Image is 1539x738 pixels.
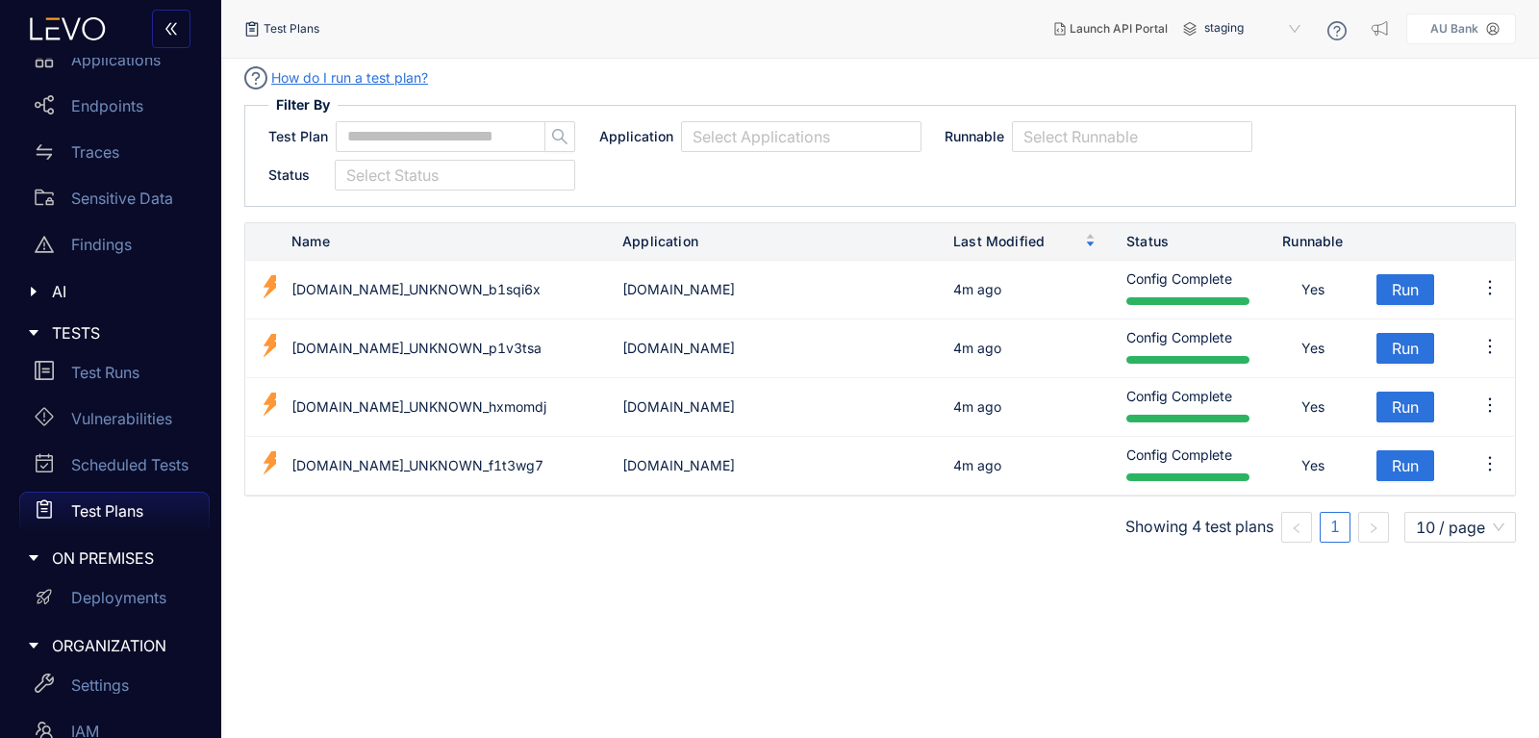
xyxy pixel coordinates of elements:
span: caret-right [27,551,40,565]
a: Findings [19,225,210,271]
td: [DOMAIN_NAME]_UNKNOWN_f1t3wg7 [276,437,607,496]
td: [DOMAIN_NAME]_UNKNOWN_hxmomdj [276,378,607,437]
button: Run [1376,392,1434,422]
span: search [545,128,574,145]
span: AI [52,283,194,300]
span: Test Plan [268,127,328,146]
a: Traces [19,133,210,179]
div: Config Complete [1126,327,1249,369]
span: ellipsis [1480,454,1500,473]
div: Config Complete [1126,268,1249,311]
p: Traces [71,143,119,161]
div: Config Complete [1126,445,1249,487]
a: How do I run a test plan? [271,67,428,89]
th: Application [607,223,938,261]
button: double-left [152,10,190,48]
td: [DOMAIN_NAME] [607,319,938,378]
a: Sensitive Data [19,179,210,225]
span: 10 / page [1416,513,1504,542]
a: Endpoints [19,87,210,133]
span: TESTS [52,324,194,342]
button: left [1281,512,1312,543]
div: Test Plans [244,21,319,37]
div: Page Size [1404,512,1516,543]
span: ellipsis [1480,278,1500,297]
span: Run [1392,340,1419,357]
span: caret-right [27,285,40,298]
div: 4m ago [953,279,1001,300]
div: ON PREMISES [12,538,210,578]
td: Yes [1265,378,1361,437]
div: Config Complete [1126,386,1249,428]
a: Settings [19,666,210,712]
th: Name [276,223,607,261]
span: Status [268,165,310,185]
p: Test Plans [71,502,143,520]
span: ON PREMISES [52,549,194,567]
a: Deployments [19,579,210,625]
p: Findings [71,236,132,253]
span: warning [35,235,54,254]
th: Runnable [1265,223,1361,261]
span: Runnable [945,127,1004,146]
p: AU Bank [1430,22,1478,36]
span: ORGANIZATION [52,637,194,654]
span: Run [1392,457,1419,474]
td: [DOMAIN_NAME] [607,261,938,319]
li: Next Page [1358,512,1389,543]
div: 4m ago [953,338,1001,359]
button: Run [1376,333,1434,364]
span: caret-right [27,326,40,340]
span: ellipsis [1480,395,1500,415]
button: Run [1376,274,1434,305]
td: [DOMAIN_NAME] [607,378,938,437]
li: 1 [1320,512,1350,543]
a: 1 [1321,513,1350,542]
span: right [1368,522,1379,534]
span: double-left [164,21,179,38]
li: Showing 4 test plans [1125,512,1274,543]
td: [DOMAIN_NAME]_UNKNOWN_p1v3tsa [276,319,607,378]
button: Launch API Portal [1039,13,1183,44]
span: ellipsis [1480,337,1500,356]
span: Launch API Portal [1070,22,1168,36]
li: Previous Page [1281,512,1312,543]
td: Yes [1265,437,1361,496]
button: right [1358,512,1389,543]
span: left [1291,522,1302,534]
a: Scheduled Tests [19,445,210,492]
td: Yes [1265,319,1361,378]
td: [DOMAIN_NAME] [607,437,938,496]
span: Run [1392,398,1419,416]
td: [DOMAIN_NAME]_UNKNOWN_b1sqi6x [276,261,607,319]
td: Yes [1265,261,1361,319]
button: search [544,121,575,152]
div: 4m ago [953,455,1001,476]
span: caret-right [27,639,40,652]
div: TESTS [12,313,210,353]
p: Endpoints [71,97,143,115]
a: Vulnerabilities [19,399,210,445]
p: Vulnerabilities [71,410,172,427]
div: ORGANIZATION [12,625,210,666]
span: swap [35,142,54,162]
span: Filter By [268,95,338,115]
span: Run [1392,281,1419,298]
span: staging [1204,13,1304,44]
button: Run [1376,450,1434,481]
p: Applications [71,51,161,68]
p: Test Runs [71,364,139,381]
span: Application [599,127,673,146]
div: 4m ago [953,396,1001,418]
a: Test Runs [19,353,210,399]
div: AI [12,271,210,312]
p: Settings [71,676,129,694]
a: Test Plans [19,492,210,538]
span: Last Modified [953,231,1081,252]
p: Deployments [71,589,166,606]
a: Applications [19,40,210,87]
p: Scheduled Tests [71,456,189,473]
th: Status [1111,223,1265,261]
p: Sensitive Data [71,190,173,207]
